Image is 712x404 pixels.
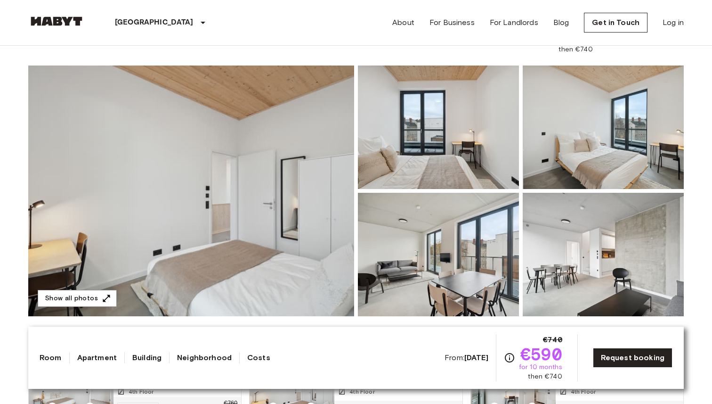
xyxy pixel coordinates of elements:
[429,17,475,28] a: For Business
[77,352,117,363] a: Apartment
[28,66,354,316] img: Marketing picture of unit DE-01-264-008-03H
[28,16,85,26] img: Habyt
[115,17,194,28] p: [GEOGRAPHIC_DATA]
[593,348,672,368] a: Request booking
[177,352,232,363] a: Neighborhood
[558,45,592,54] span: then €740
[129,388,154,396] span: 4th Floor
[349,388,374,396] span: 4th Floor
[553,17,569,28] a: Blog
[445,353,488,363] span: From:
[358,193,519,316] img: Picture of unit DE-01-264-008-03H
[40,352,62,363] a: Room
[520,346,562,363] span: €590
[523,193,684,316] img: Picture of unit DE-01-264-008-03H
[543,334,562,346] span: €740
[490,17,538,28] a: For Landlords
[504,352,515,363] svg: Check cost overview for full price breakdown. Please note that discounts apply to new joiners onl...
[358,66,519,189] img: Picture of unit DE-01-264-008-03H
[392,17,414,28] a: About
[584,13,647,33] a: Get in Touch
[519,363,562,372] span: for 10 months
[571,388,596,396] span: 4th Floor
[38,290,117,307] button: Show all photos
[247,352,270,363] a: Costs
[523,66,684,189] img: Picture of unit DE-01-264-008-03H
[528,372,562,381] span: then €740
[663,17,684,28] a: Log in
[132,352,162,363] a: Building
[464,353,488,362] b: [DATE]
